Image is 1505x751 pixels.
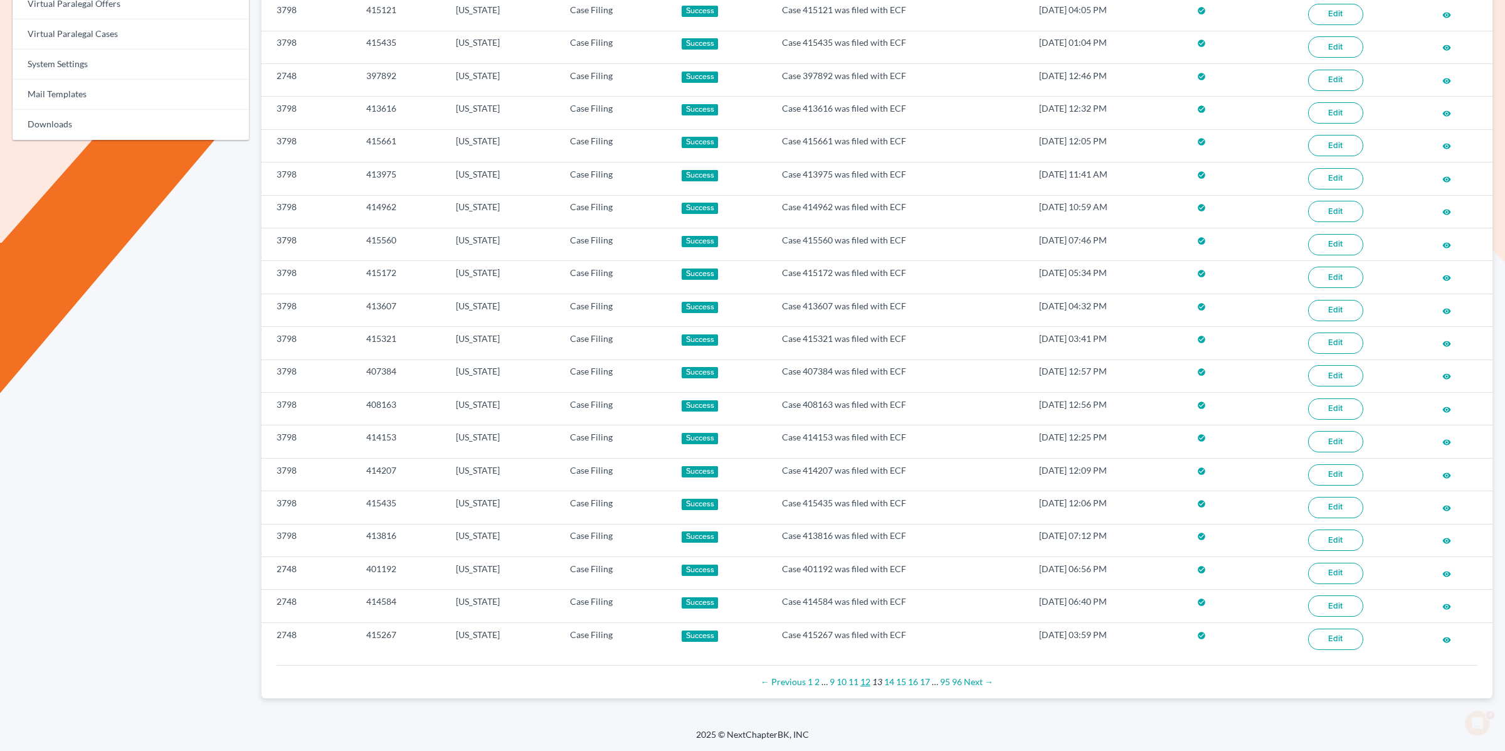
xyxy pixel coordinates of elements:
[261,360,357,392] td: 3798
[560,458,672,491] td: Case Filing
[952,676,962,687] a: Page 96
[560,360,672,392] td: Case Filing
[1308,168,1363,189] a: Edit
[1442,9,1451,19] a: visibility
[772,360,1029,392] td: Case 407384 was filed with ECF
[1197,631,1206,640] i: check_circle
[446,294,560,326] td: [US_STATE]
[560,294,672,326] td: Case Filing
[1442,469,1451,480] a: visibility
[772,195,1029,228] td: Case 414962 was filed with ECF
[560,590,672,622] td: Case Filing
[1442,602,1451,611] i: visibility
[1029,195,1187,228] td: [DATE] 10:59 AM
[1197,532,1206,541] i: check_circle
[261,524,357,557] td: 3798
[560,97,672,129] td: Case Filing
[1442,107,1451,118] a: visibility
[446,31,560,63] td: [US_STATE]
[682,269,718,280] div: Success
[261,327,357,360] td: 3798
[560,63,672,96] td: Case Filing
[1442,241,1451,250] i: visibility
[1197,269,1206,278] i: check_circle
[1029,590,1187,622] td: [DATE] 06:40 PM
[261,31,357,63] td: 3798
[830,676,835,687] a: Page 9
[772,622,1029,655] td: Case 415267 was filed with ECF
[1442,536,1451,545] i: visibility
[261,162,357,195] td: 3798
[560,228,672,261] td: Case Filing
[772,162,1029,195] td: Case 413975 was filed with ECF
[682,302,718,313] div: Success
[13,80,249,110] a: Mail Templates
[356,63,446,96] td: 397892
[1442,535,1451,545] a: visibility
[1029,360,1187,392] td: [DATE] 12:57 PM
[1442,636,1451,644] i: visibility
[261,261,357,294] td: 3798
[261,195,357,228] td: 3798
[560,524,672,557] td: Case Filing
[287,676,1467,688] div: Pagination
[446,129,560,162] td: [US_STATE]
[356,425,446,458] td: 414153
[1308,36,1363,58] a: Edit
[356,327,446,360] td: 415321
[682,38,718,50] div: Success
[682,400,718,412] div: Success
[261,622,357,655] td: 2748
[772,524,1029,557] td: Case 413816 was filed with ECF
[261,294,357,326] td: 3798
[1308,497,1363,518] a: Edit
[772,458,1029,491] td: Case 414207 was filed with ECF
[1442,274,1451,282] i: visibility
[13,110,249,140] a: Downloads
[1442,634,1451,644] a: visibility
[772,590,1029,622] td: Case 414584 was filed with ECF
[1197,565,1206,574] i: check_circle
[1029,327,1187,360] td: [DATE] 03:41 PM
[1197,368,1206,376] i: check_circle
[1308,4,1363,25] a: Edit
[1442,41,1451,52] a: visibility
[1442,43,1451,52] i: visibility
[1197,302,1206,311] i: check_circle
[1197,39,1206,48] i: check_circle
[1197,203,1206,212] i: check_circle
[1029,491,1187,524] td: [DATE] 12:06 PM
[356,97,446,129] td: 413616
[682,631,718,642] div: Success
[772,97,1029,129] td: Case 413616 was filed with ECF
[1029,458,1187,491] td: [DATE] 12:09 PM
[1308,234,1363,255] a: Edit
[884,676,894,687] a: Page 14
[1029,63,1187,96] td: [DATE] 12:46 PM
[261,393,357,425] td: 3798
[772,425,1029,458] td: Case 414153 was filed with ECF
[560,327,672,360] td: Case Filing
[356,31,446,63] td: 415435
[872,676,882,687] em: Page 13
[1197,237,1206,245] i: check_circle
[356,360,446,392] td: 407384
[1308,365,1363,386] a: Edit
[964,676,993,687] a: Next page
[682,334,718,346] div: Success
[446,590,560,622] td: [US_STATE]
[560,129,672,162] td: Case Filing
[1442,11,1451,19] i: visibility
[815,676,820,687] a: Page 2
[1308,333,1363,354] a: Edit
[1442,140,1451,151] a: visibility
[1462,708,1492,738] iframe: Intercom live chat
[1442,405,1451,414] i: visibility
[356,162,446,195] td: 413975
[682,597,718,609] div: Success
[808,676,813,687] a: Page 1
[1029,228,1187,261] td: [DATE] 07:46 PM
[682,565,718,576] div: Success
[848,676,858,687] a: Page 11
[261,425,357,458] td: 3798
